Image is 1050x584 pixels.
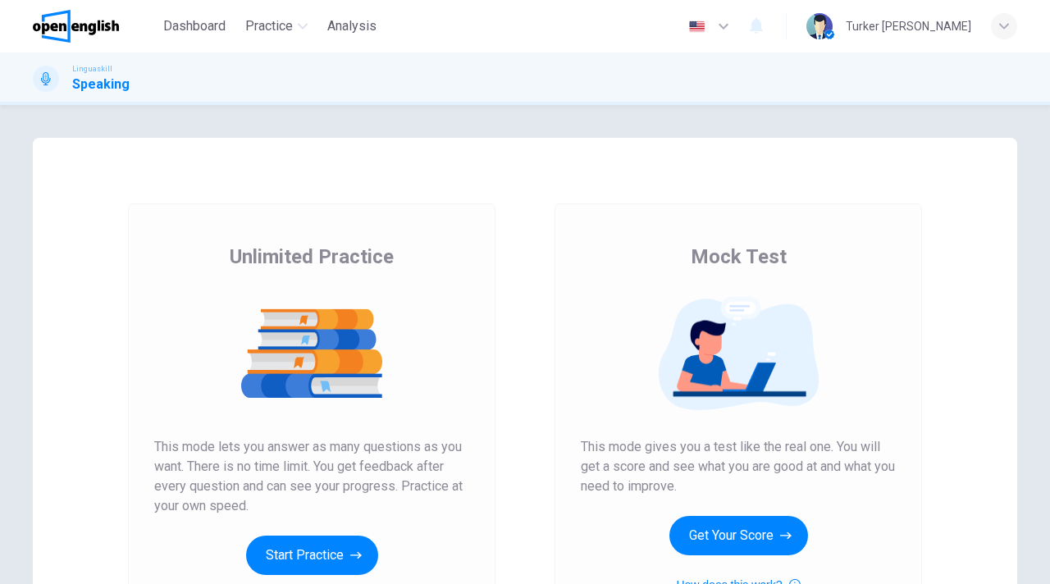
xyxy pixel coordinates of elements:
span: Linguaskill [72,63,112,75]
button: Analysis [321,11,383,41]
span: Unlimited Practice [230,244,394,270]
h1: Speaking [72,75,130,94]
a: OpenEnglish logo [33,10,157,43]
span: Dashboard [163,16,226,36]
button: Get Your Score [669,516,808,555]
img: en [687,21,707,33]
span: Practice [245,16,293,36]
div: Turker [PERSON_NAME] [846,16,971,36]
span: This mode gives you a test like the real one. You will get a score and see what you are good at a... [581,437,896,496]
button: Start Practice [246,536,378,575]
span: Analysis [327,16,377,36]
span: This mode lets you answer as many questions as you want. There is no time limit. You get feedback... [154,437,469,516]
img: OpenEnglish logo [33,10,119,43]
img: Profile picture [806,13,833,39]
button: Practice [239,11,314,41]
span: Mock Test [691,244,787,270]
button: Dashboard [157,11,232,41]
